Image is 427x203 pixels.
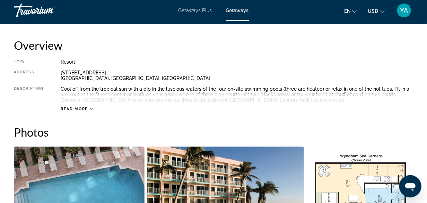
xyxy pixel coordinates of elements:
button: User Menu [395,3,413,18]
div: Type [14,59,43,65]
button: Read more [61,106,94,112]
span: en [344,8,351,14]
div: Cool off from the tropical sun with a dip in the luscious waters of the four on-site swimming poo... [61,86,413,103]
button: Change currency [368,6,385,16]
h2: Photos [14,125,413,139]
button: Change language [344,6,357,16]
a: Travorium [14,1,83,19]
div: Description [14,86,43,103]
h2: Overview [14,38,413,52]
span: USD [368,8,378,14]
a: Getaways Plus [178,8,212,13]
span: YA [400,7,408,14]
span: Read more [61,107,88,111]
a: Getaways [226,8,249,13]
div: Resort [61,59,413,65]
div: Address [14,70,43,81]
iframe: Button to launch messaging window [399,175,421,197]
div: [STREET_ADDRESS] [GEOGRAPHIC_DATA], [GEOGRAPHIC_DATA], [GEOGRAPHIC_DATA] [61,70,413,81]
